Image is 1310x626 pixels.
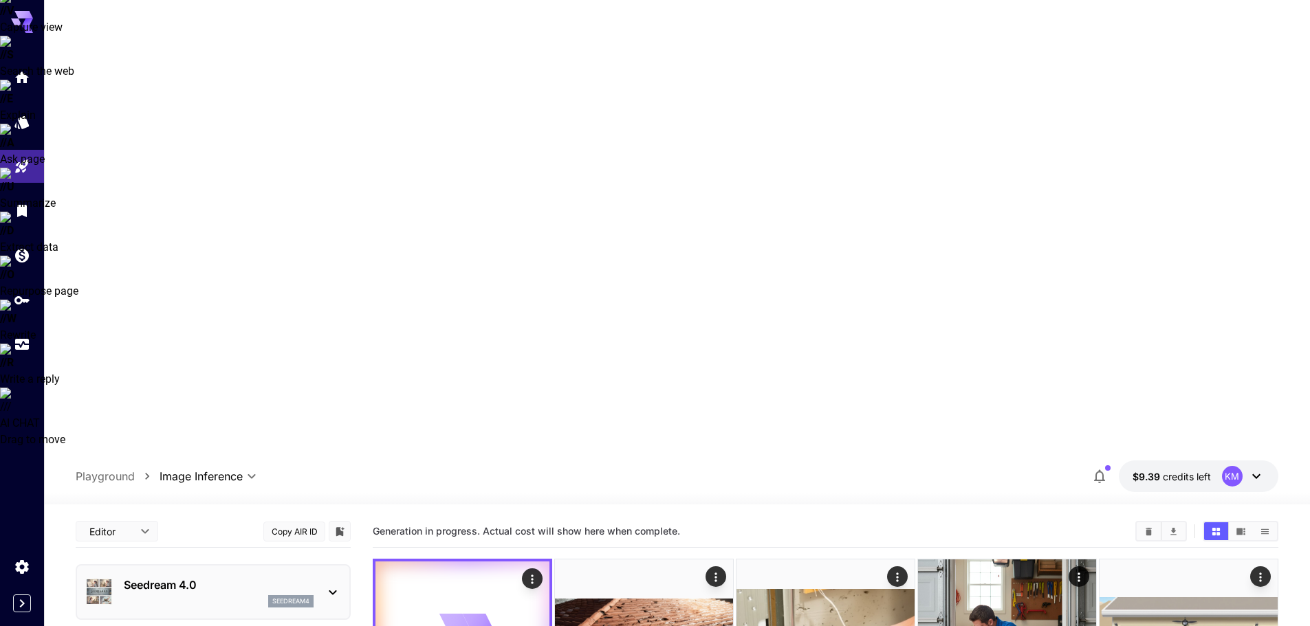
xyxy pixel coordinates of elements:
div: Clear AllDownload All [1135,521,1187,541]
span: Image Inference [160,468,243,484]
div: Show media in grid viewShow media in video viewShow media in list view [1203,521,1278,541]
div: Settings [14,558,30,575]
span: Generation in progress. Actual cost will show here when complete. [373,525,680,537]
button: Show media in grid view [1204,522,1228,540]
span: Editor [89,524,132,539]
div: Actions [1250,566,1271,587]
p: seedream4 [272,596,309,606]
div: $9.38951 [1133,469,1211,484]
div: Actions [1069,566,1089,587]
div: Actions [887,566,908,587]
div: Actions [522,568,543,589]
div: Seedream 4.0seedream4 [85,571,341,613]
button: Add to library [334,523,346,539]
button: Show media in video view [1229,522,1253,540]
span: credits left [1163,471,1211,482]
button: $9.38951KM [1119,460,1278,492]
button: Copy AIR ID [263,522,325,541]
button: Clear All [1137,522,1161,540]
button: Download All [1161,522,1186,540]
div: Actions [706,566,726,587]
div: KM [1222,466,1243,487]
button: Show media in list view [1253,522,1277,540]
nav: breadcrumb [76,468,160,484]
p: Seedream 4.0 [124,577,314,593]
button: Expand sidebar [13,594,31,612]
span: $9.39 [1133,471,1163,482]
a: Playground [76,468,135,484]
